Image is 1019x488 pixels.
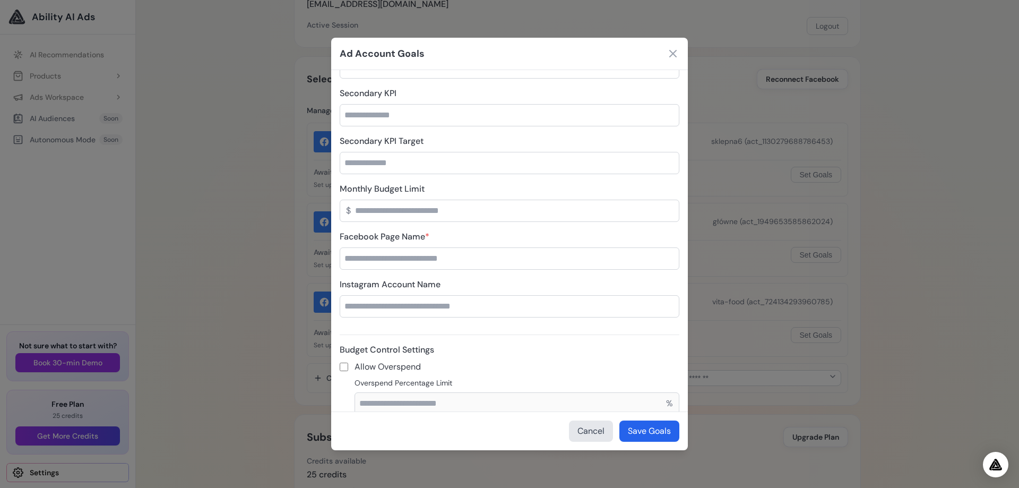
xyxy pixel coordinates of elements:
span: % [666,392,679,415]
label: Instagram Account Name [340,278,679,291]
button: Save Goals [619,421,679,442]
img: tab_domain_overview_orange.svg [29,62,37,70]
label: Allow Overspend [355,361,421,373]
div: Open Intercom Messenger [983,452,1008,477]
img: website_grey.svg [17,28,25,36]
img: logo_orange.svg [17,17,25,25]
div: Domain Overview [40,63,95,70]
h3: Ad Account Goals [340,46,425,61]
label: Secondary KPI [340,87,679,100]
img: tab_keywords_by_traffic_grey.svg [106,62,114,70]
label: Secondary KPI Target [340,135,679,148]
div: v 4.0.25 [30,17,52,25]
button: Cancel [569,421,613,442]
label: Overspend Percentage Limit [355,378,679,388]
div: Domain: [URL] [28,28,75,36]
h4: Budget Control Settings [340,344,679,356]
label: Facebook Page Name [340,230,679,243]
span: $ [340,200,351,222]
label: Monthly Budget Limit [340,183,679,195]
div: Keywords by Traffic [117,63,179,70]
